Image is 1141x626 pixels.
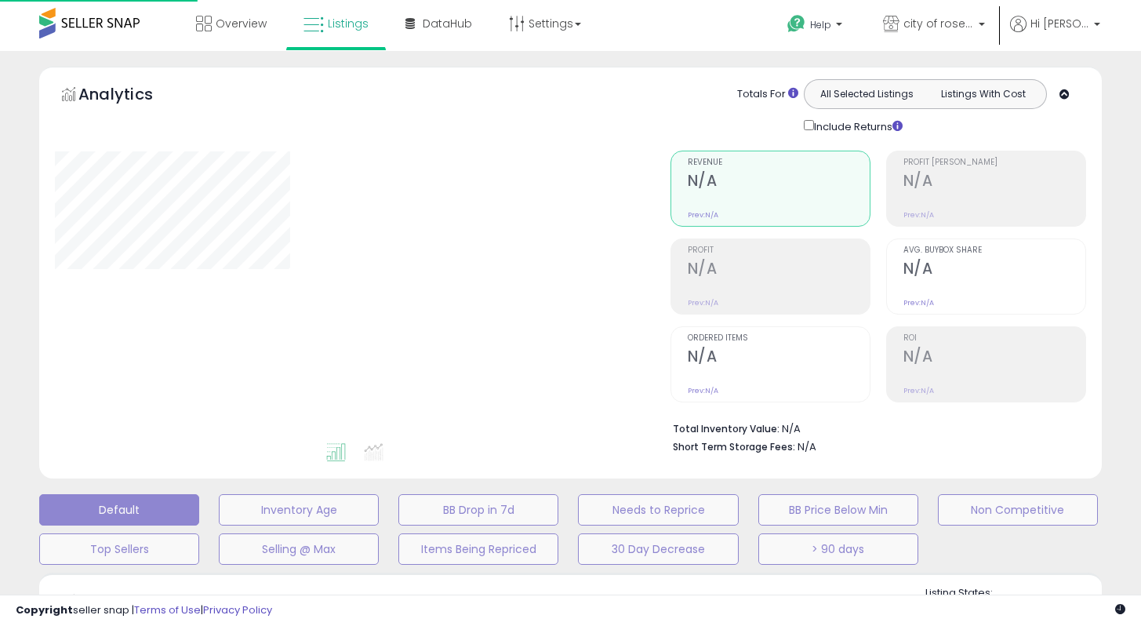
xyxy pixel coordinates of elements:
[1030,16,1089,31] span: Hi [PERSON_NAME]
[809,84,925,104] button: All Selected Listings
[903,172,1085,193] h2: N/A
[578,494,738,526] button: Needs to Reprice
[423,16,472,31] span: DataHub
[688,158,870,167] span: Revenue
[787,14,806,34] i: Get Help
[16,602,73,617] strong: Copyright
[216,16,267,31] span: Overview
[688,246,870,255] span: Profit
[903,16,974,31] span: city of roses distributors llc
[688,386,718,395] small: Prev: N/A
[903,210,934,220] small: Prev: N/A
[673,440,795,453] b: Short Term Storage Fees:
[219,494,379,526] button: Inventory Age
[737,87,798,102] div: Totals For
[903,246,1085,255] span: Avg. Buybox Share
[775,2,858,51] a: Help
[39,494,199,526] button: Default
[903,334,1085,343] span: ROI
[78,83,184,109] h5: Analytics
[758,533,918,565] button: > 90 days
[688,260,870,281] h2: N/A
[688,298,718,308] small: Prev: N/A
[688,348,870,369] h2: N/A
[16,603,272,618] div: seller snap | |
[758,494,918,526] button: BB Price Below Min
[903,158,1085,167] span: Profit [PERSON_NAME]
[798,439,816,454] span: N/A
[578,533,738,565] button: 30 Day Decrease
[398,533,558,565] button: Items Being Repriced
[903,386,934,395] small: Prev: N/A
[1010,16,1100,51] a: Hi [PERSON_NAME]
[688,334,870,343] span: Ordered Items
[688,172,870,193] h2: N/A
[673,418,1074,437] li: N/A
[219,533,379,565] button: Selling @ Max
[398,494,558,526] button: BB Drop in 7d
[925,84,1041,104] button: Listings With Cost
[328,16,369,31] span: Listings
[792,117,921,135] div: Include Returns
[688,210,718,220] small: Prev: N/A
[903,348,1085,369] h2: N/A
[903,298,934,308] small: Prev: N/A
[938,494,1098,526] button: Non Competitive
[673,422,779,435] b: Total Inventory Value:
[810,18,831,31] span: Help
[39,533,199,565] button: Top Sellers
[903,260,1085,281] h2: N/A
